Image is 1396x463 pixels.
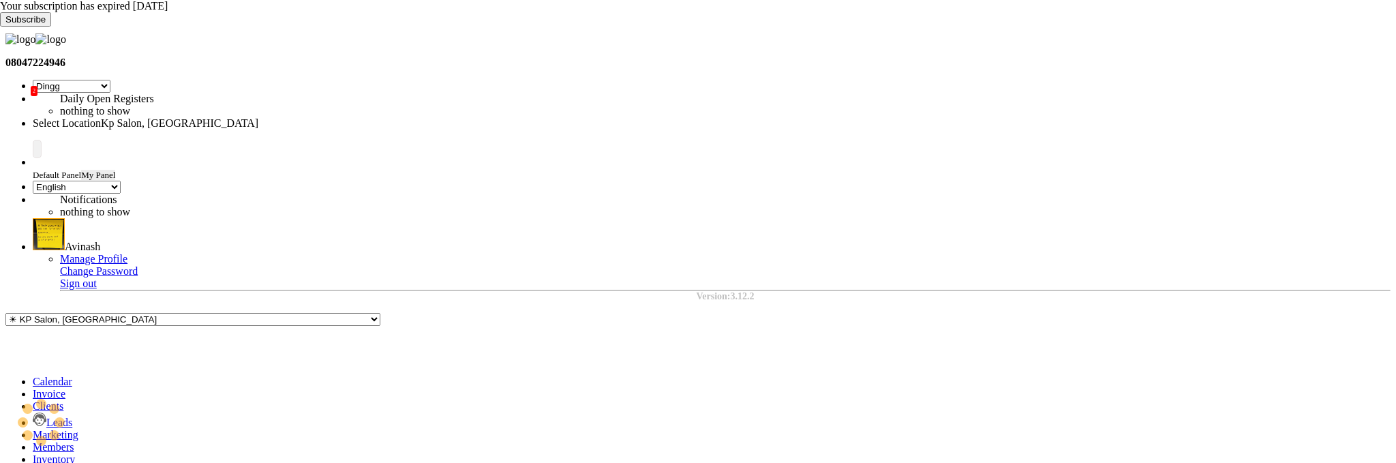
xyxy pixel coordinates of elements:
[31,86,37,96] span: 2
[33,388,65,400] a: Invoice
[81,170,115,180] span: My Panel
[33,170,81,180] span: Default Panel
[5,33,35,46] img: logo
[60,93,401,105] div: Daily Open Registers
[60,194,401,206] div: Notifications
[60,105,401,117] li: nothing to show
[5,57,65,68] b: 08047224946
[33,400,63,412] a: Clients
[60,253,127,265] a: Manage Profile
[33,429,78,440] a: Marketing
[33,376,72,387] a: Calendar
[35,33,65,46] img: logo
[65,241,100,252] span: Avinash
[60,278,97,289] a: Sign out
[33,441,74,453] a: Members
[60,206,401,218] li: nothing to show
[33,218,65,250] img: Avinash
[60,265,138,277] a: Change Password
[60,291,1391,302] div: Version:3.12.2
